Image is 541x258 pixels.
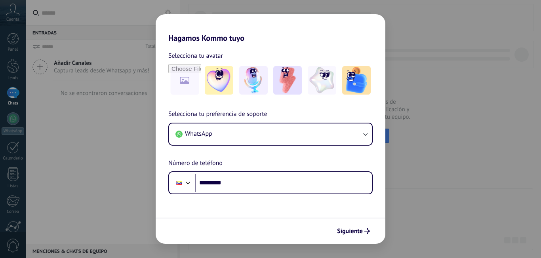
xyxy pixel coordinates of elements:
img: -1.jpeg [205,66,233,95]
div: Venezuela: + 58 [171,175,187,191]
button: WhatsApp [169,123,372,145]
img: -5.jpeg [342,66,371,95]
button: Siguiente [333,224,373,238]
h2: Hagamos Kommo tuyo [156,14,385,43]
span: Siguiente [337,228,363,234]
img: -2.jpeg [239,66,268,95]
span: Selecciona tu avatar [168,51,223,61]
img: -3.jpeg [273,66,302,95]
span: Selecciona tu preferencia de soporte [168,109,267,120]
span: WhatsApp [185,130,212,138]
img: -4.jpeg [308,66,336,95]
span: Número de teléfono [168,158,223,169]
